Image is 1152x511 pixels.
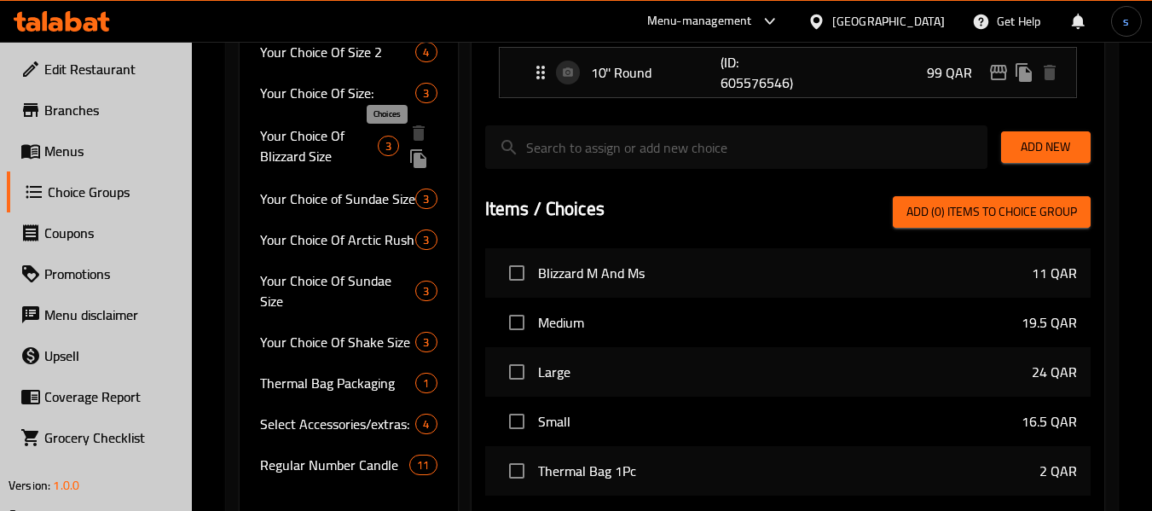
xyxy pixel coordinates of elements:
div: Choices [415,42,437,62]
span: 3 [416,191,436,207]
div: Your Choice Of Arctic Rush3 [240,219,457,260]
span: Version: [9,474,50,496]
h2: Items / Choices [485,196,605,222]
span: Menus [44,141,179,161]
span: Choice Groups [48,182,179,202]
span: Regular Number Candle [260,455,409,475]
span: Medium [538,312,1022,333]
button: delete [406,120,431,146]
span: Select Accessories/extras: [260,414,415,434]
span: Thermal Bag Packaging [260,373,415,393]
a: Menu disclaimer [7,294,193,335]
li: Expand [485,40,1091,105]
span: Add (0) items to choice group [906,201,1077,223]
span: Select choice [499,453,535,489]
span: 11 [410,457,436,473]
p: (ID: 605576546) [721,52,808,93]
div: Choices [409,455,437,475]
span: 4 [416,416,436,433]
a: Choice Groups [7,171,193,212]
span: Grocery Checklist [44,427,179,448]
button: edit [986,60,1011,85]
div: [GEOGRAPHIC_DATA] [832,12,945,31]
span: Promotions [44,264,179,284]
span: Large [538,362,1032,382]
div: Regular Number Candle11 [240,444,457,485]
a: Coverage Report [7,376,193,417]
span: Edit Restaurant [44,59,179,79]
span: Your Choice of Sundae Size [260,189,415,209]
span: Your Choice Of Blizzard Size [260,125,378,166]
div: Thermal Bag Packaging1 [240,363,457,404]
p: 16.5 QAR [1022,411,1077,432]
a: Branches [7,90,193,131]
span: Add New [1015,136,1077,158]
span: 1.0.0 [53,474,79,496]
div: Your Choice Of Shake Size3 [240,322,457,363]
div: Your Choice Of Size 24 [240,32,457,73]
p: 99 QAR [927,62,986,83]
p: 19.5 QAR [1022,312,1077,333]
button: delete [1037,60,1062,85]
span: Select choice [499,404,535,439]
p: 24 QAR [1032,362,1077,382]
p: 11 QAR [1032,263,1077,283]
a: Upsell [7,335,193,376]
div: Menu-management [647,11,752,32]
span: 3 [416,283,436,299]
div: Choices [415,83,437,103]
span: 3 [416,232,436,248]
span: 4 [416,44,436,61]
a: Edit Restaurant [7,49,193,90]
span: 1 [416,375,436,392]
button: Add (0) items to choice group [893,196,1091,228]
span: Your Choice Of Size: [260,83,415,103]
div: Your Choice of Sundae Size3 [240,178,457,219]
div: Your Choice Of Blizzard Size3deleteduplicate [240,113,457,178]
p: 2 QAR [1039,461,1077,481]
div: Choices [415,189,437,209]
div: Choices [415,373,437,393]
span: Select choice [499,354,535,390]
a: Menus [7,131,193,171]
div: Choices [415,281,437,301]
button: duplicate [1011,60,1037,85]
input: search [485,125,987,169]
span: Upsell [44,346,179,366]
span: Menu disclaimer [44,305,179,325]
span: Select choice [499,305,535,340]
button: Add New [1001,131,1091,163]
p: 10'' Round [591,62,721,83]
div: Your Choice Of Sundae Size3 [240,260,457,322]
span: 3 [379,138,398,154]
div: Choices [415,229,437,250]
div: Select Accessories/extras:4 [240,404,457,444]
div: Choices [415,332,437,352]
span: Your Choice Of Shake Size [260,332,415,352]
span: Select choice [499,255,535,291]
span: Branches [44,100,179,120]
span: 3 [416,85,436,102]
a: Promotions [7,253,193,294]
span: Coverage Report [44,386,179,407]
a: Grocery Checklist [7,417,193,458]
a: Coupons [7,212,193,253]
span: s [1123,12,1129,31]
span: Your Choice Of Arctic Rush [260,229,415,250]
span: Coupons [44,223,179,243]
span: Your Choice Of Size 2 [260,42,415,62]
span: 3 [416,334,436,351]
div: Your Choice Of Size:3 [240,73,457,113]
span: Thermal Bag 1Pc [538,461,1039,481]
button: duplicate [406,146,431,171]
span: Your Choice Of Sundae Size [260,270,415,311]
div: Expand [500,48,1076,97]
span: Small [538,411,1022,432]
span: Blizzard M And Ms [538,263,1032,283]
